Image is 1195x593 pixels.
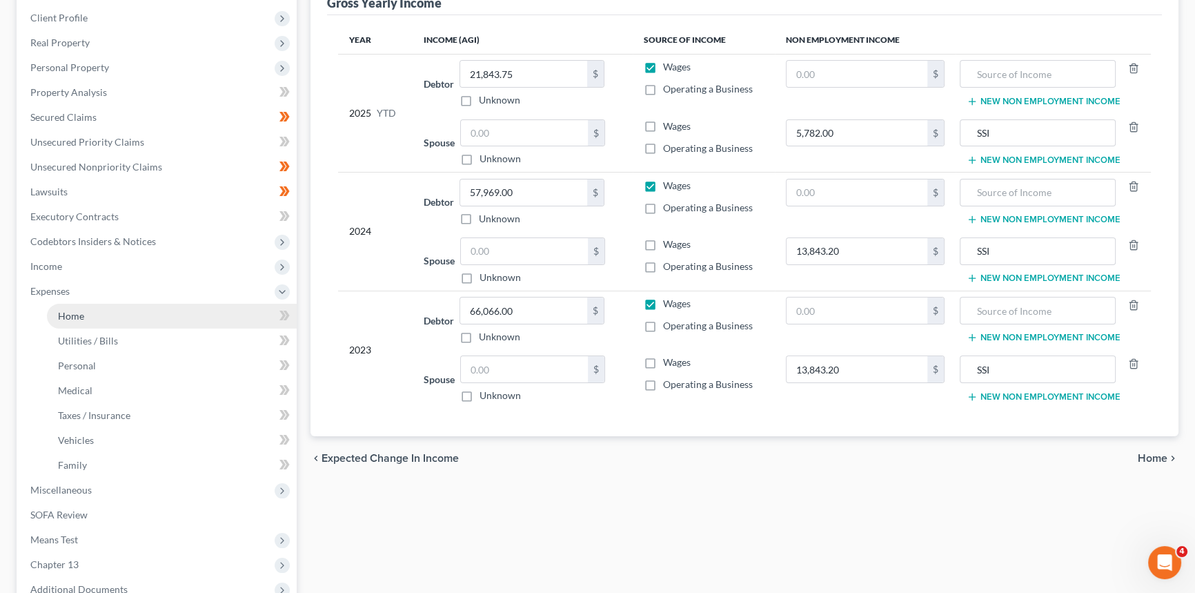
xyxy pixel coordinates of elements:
[479,212,520,226] label: Unknown
[19,80,297,105] a: Property Analysis
[967,332,1120,343] button: New Non Employment Income
[461,356,588,382] input: 0.00
[633,26,775,54] th: Source of Income
[349,60,402,166] div: 2025
[787,179,927,206] input: 0.00
[30,136,144,148] span: Unsecured Priority Claims
[424,195,454,209] label: Debtor
[967,120,1108,146] input: Source of Income
[588,356,604,382] div: $
[967,96,1120,107] button: New Non Employment Income
[663,202,753,213] span: Operating a Business
[30,111,97,123] span: Secured Claims
[47,403,297,428] a: Taxes / Insurance
[30,285,70,297] span: Expenses
[663,179,691,191] span: Wages
[58,335,118,347] span: Utilities / Bills
[967,298,1108,324] input: Source of Income
[967,273,1120,284] button: New Non Employment Income
[30,37,90,48] span: Real Property
[663,83,753,95] span: Operating a Business
[967,238,1108,264] input: Source of Income
[30,509,88,521] span: SOFA Review
[460,298,587,324] input: 0.00
[19,105,297,130] a: Secured Claims
[19,155,297,179] a: Unsecured Nonpriority Claims
[927,238,944,264] div: $
[927,356,944,382] div: $
[30,12,88,23] span: Client Profile
[967,61,1108,87] input: Source of Income
[47,453,297,478] a: Family
[58,434,94,446] span: Vehicles
[587,298,604,324] div: $
[19,503,297,527] a: SOFA Review
[967,356,1108,382] input: Source of Income
[19,204,297,229] a: Executory Contracts
[19,179,297,204] a: Lawsuits
[461,120,588,146] input: 0.00
[47,378,297,403] a: Medical
[663,238,691,250] span: Wages
[377,106,396,120] span: YTD
[310,453,459,464] button: chevron_left Expected Change in Income
[480,389,521,402] label: Unknown
[787,120,927,146] input: 0.00
[967,155,1120,166] button: New Non Employment Income
[58,409,130,421] span: Taxes / Insurance
[424,313,454,328] label: Debtor
[787,298,927,324] input: 0.00
[460,61,587,87] input: 0.00
[480,152,521,166] label: Unknown
[413,26,633,54] th: Income (AGI)
[787,356,927,382] input: 0.00
[1167,453,1178,464] i: chevron_right
[19,130,297,155] a: Unsecured Priority Claims
[30,161,162,173] span: Unsecured Nonpriority Claims
[1176,546,1187,557] span: 4
[480,271,521,284] label: Unknown
[663,61,691,72] span: Wages
[461,238,588,264] input: 0.00
[424,253,455,268] label: Spouse
[58,310,84,322] span: Home
[310,453,322,464] i: chevron_left
[927,179,944,206] div: $
[787,61,927,87] input: 0.00
[349,179,402,284] div: 2024
[30,260,62,272] span: Income
[424,77,454,91] label: Debtor
[30,61,109,73] span: Personal Property
[663,320,753,331] span: Operating a Business
[967,214,1120,225] button: New Non Employment Income
[1148,546,1181,579] iframe: Intercom live chat
[663,142,753,154] span: Operating a Business
[479,330,520,344] label: Unknown
[338,26,413,54] th: Year
[30,186,68,197] span: Lawsuits
[30,211,119,222] span: Executory Contracts
[663,120,691,132] span: Wages
[30,484,92,496] span: Miscellaneous
[58,459,87,471] span: Family
[349,297,402,402] div: 2023
[1138,453,1167,464] span: Home
[47,353,297,378] a: Personal
[47,329,297,353] a: Utilities / Bills
[30,86,107,98] span: Property Analysis
[663,260,753,272] span: Operating a Business
[967,179,1108,206] input: Source of Income
[588,120,604,146] div: $
[588,238,604,264] div: $
[927,298,944,324] div: $
[58,360,96,371] span: Personal
[30,534,78,545] span: Means Test
[479,93,520,107] label: Unknown
[587,179,604,206] div: $
[47,304,297,329] a: Home
[663,378,753,390] span: Operating a Business
[322,453,459,464] span: Expected Change in Income
[1138,453,1178,464] button: Home chevron_right
[775,26,1151,54] th: Non Employment Income
[47,428,297,453] a: Vehicles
